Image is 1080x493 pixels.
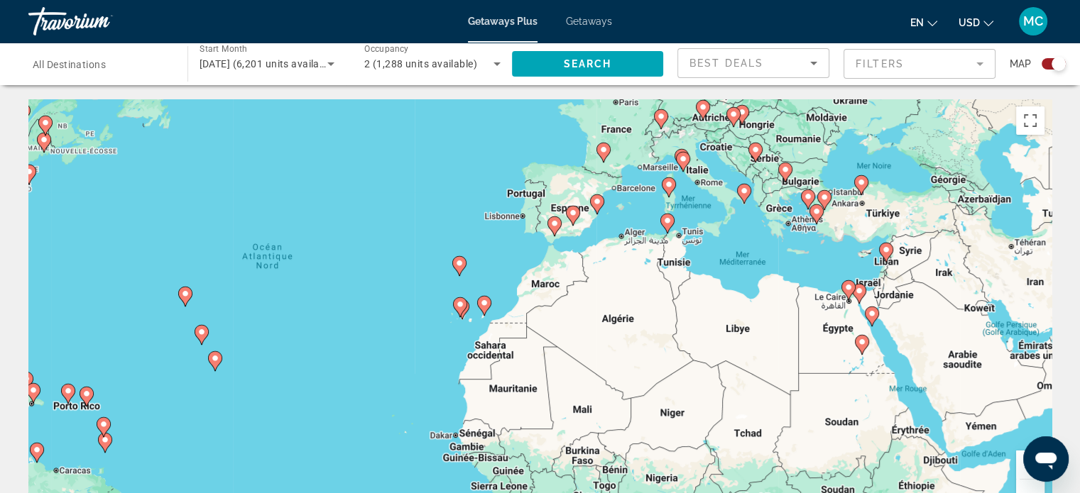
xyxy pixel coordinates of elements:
[364,44,409,54] span: Occupancy
[910,12,937,33] button: Change language
[33,59,106,70] span: All Destinations
[566,16,612,27] a: Getaways
[689,57,763,69] span: Best Deals
[844,48,996,79] button: Filter
[1016,450,1044,479] button: Zoom avant
[28,3,170,40] a: Travorium
[364,58,477,70] span: 2 (1,288 units available)
[1023,436,1069,482] iframe: Bouton de lancement de la fenêtre de messagerie
[1023,14,1043,28] span: MC
[1016,106,1044,135] button: Passer en plein écran
[563,58,611,70] span: Search
[1015,6,1052,36] button: User Menu
[910,17,924,28] span: en
[468,16,538,27] a: Getaways Plus
[200,58,337,70] span: [DATE] (6,201 units available)
[1010,54,1031,74] span: Map
[200,44,247,54] span: Start Month
[959,17,980,28] span: USD
[512,51,664,77] button: Search
[959,12,993,33] button: Change currency
[689,55,817,72] mat-select: Sort by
